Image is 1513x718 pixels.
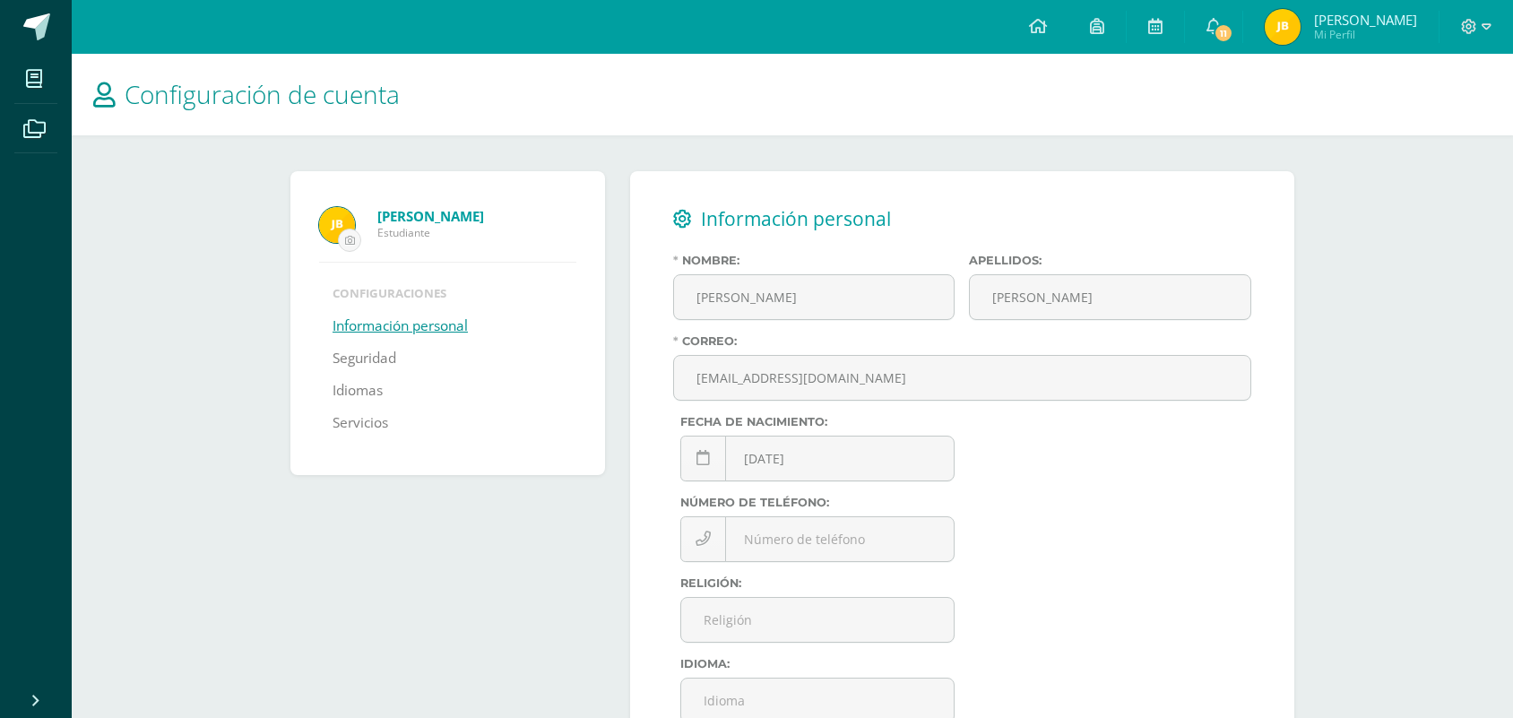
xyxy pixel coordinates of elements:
input: Correo electrónico [674,356,1250,400]
input: Apellidos [970,275,1250,319]
label: Fecha de nacimiento: [680,415,955,428]
label: Número de teléfono: [680,496,955,509]
a: Servicios [333,407,388,439]
li: Configuraciones [333,285,563,301]
input: Fecha de nacimiento [681,437,955,480]
img: 1b7c4aab781f1424af7c225dfab018dc.png [1265,9,1301,45]
input: Religión [681,598,955,642]
input: Número de teléfono [681,517,955,561]
span: Mi Perfil [1314,27,1417,42]
img: Profile picture of Javier Eduardo Barrundia Guevara [319,207,355,243]
a: [PERSON_NAME] [377,207,576,225]
label: Nombre: [673,254,955,267]
span: Configuración de cuenta [125,77,400,111]
a: Idiomas [333,375,383,407]
span: Estudiante [377,225,576,240]
label: Idioma: [680,657,955,670]
a: Seguridad [333,342,396,375]
span: [PERSON_NAME] [1314,11,1417,29]
label: Correo: [673,334,1251,348]
label: Religión: [680,576,955,590]
strong: [PERSON_NAME] [377,207,484,225]
span: 11 [1214,23,1233,43]
span: Información personal [701,206,891,231]
label: Apellidos: [969,254,1251,267]
input: Nombres [674,275,955,319]
a: Información personal [333,310,468,342]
